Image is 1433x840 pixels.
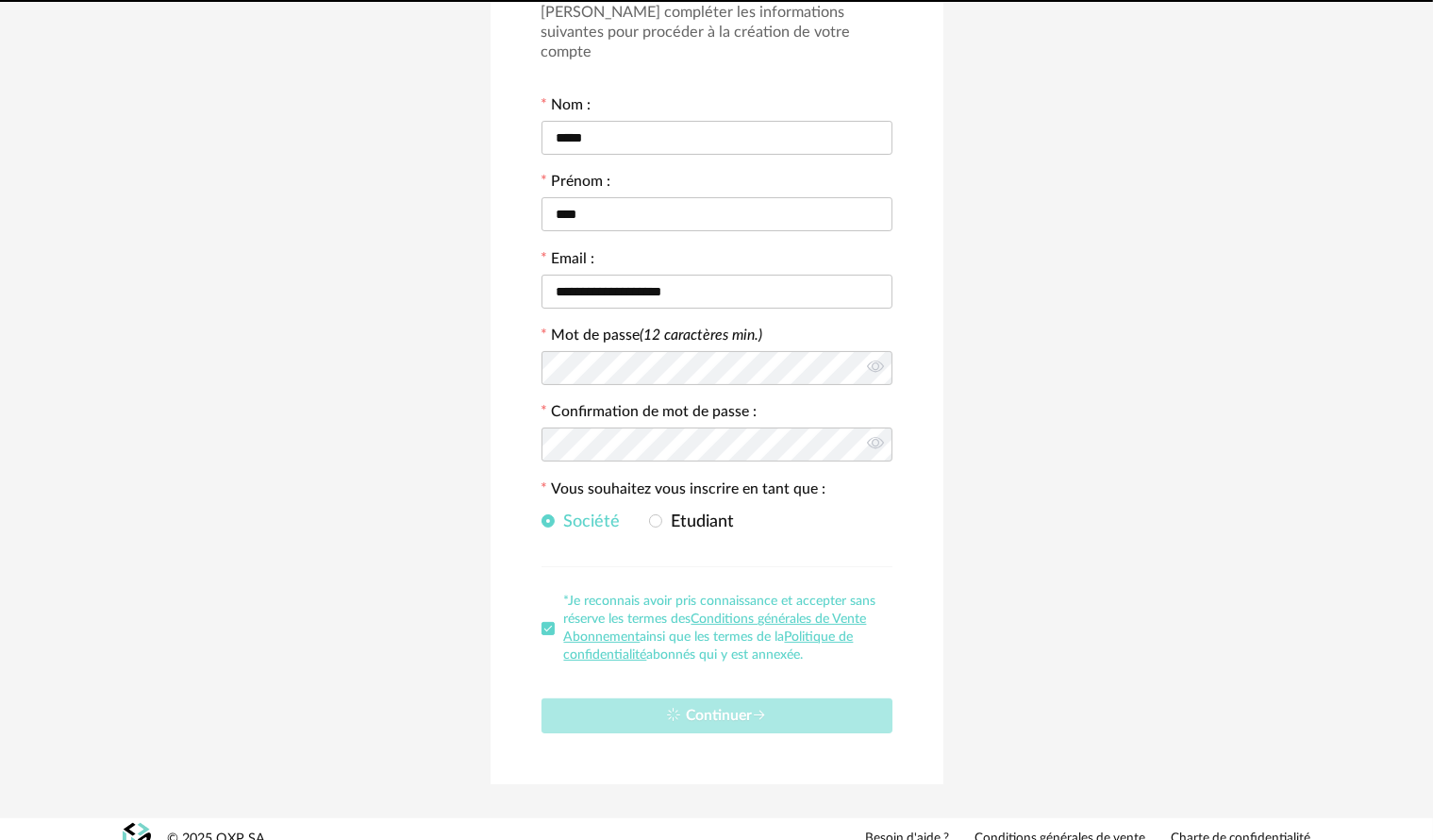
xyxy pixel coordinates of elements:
[555,513,621,530] span: Société
[542,405,758,424] label: Confirmation de mot de passe :
[542,482,826,501] label: Vous souhaitez vous inscrire en tant que :
[564,595,876,662] span: *Je reconnais avoir pris connaissance et accepter sans réserve les termes des ainsi que les terme...
[641,328,763,343] i: (12 caractères min.)
[564,613,867,644] a: Conditions générales de Vente Abonnement
[542,175,611,193] label: Prénom :
[564,630,854,662] a: Politique de confidentialité
[552,328,763,343] label: Mot de passe
[542,252,595,271] label: Email :
[542,98,592,117] label: Nom :
[662,513,735,530] span: Etudiant
[542,3,892,62] h3: [PERSON_NAME] compléter les informations suivantes pour procéder à la création de votre compte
